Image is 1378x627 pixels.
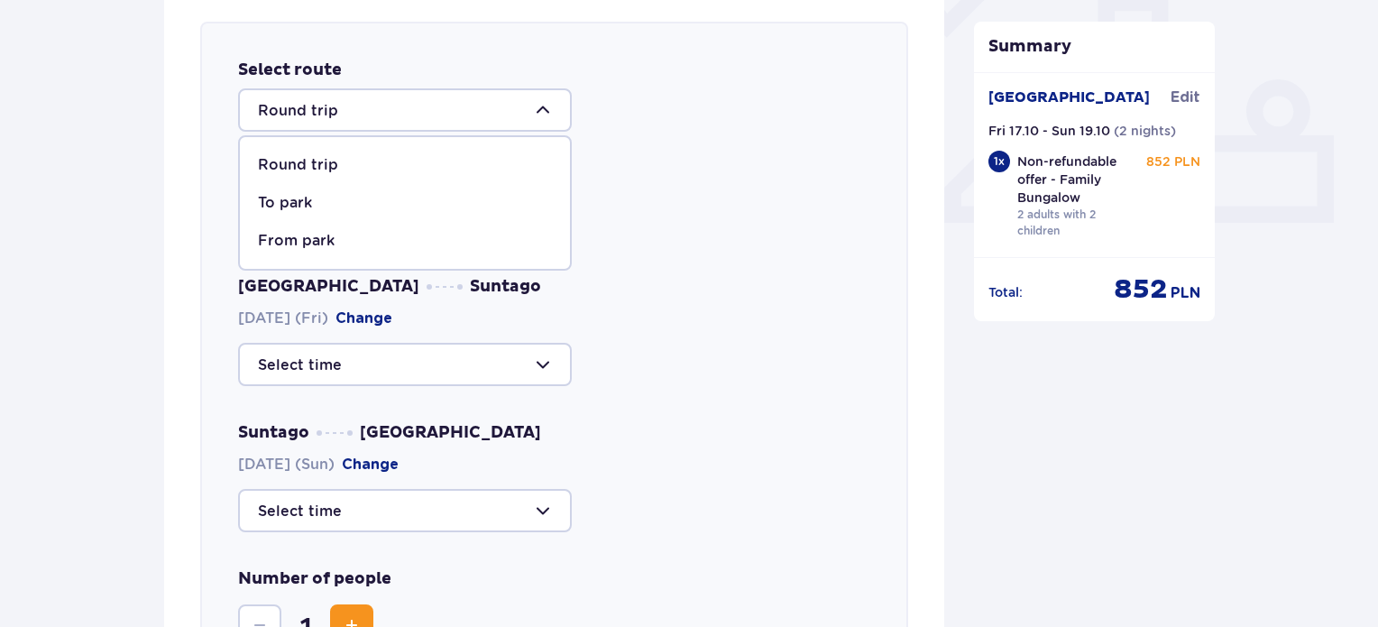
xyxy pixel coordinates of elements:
[258,155,338,175] p: Round trip
[427,284,463,290] img: dots
[988,122,1110,140] p: Fri 17.10 - Sun 19.10
[342,455,399,475] button: Change
[238,60,342,81] p: Select route
[360,422,541,444] span: [GEOGRAPHIC_DATA]
[335,309,392,328] button: Change
[238,568,391,590] p: Number of people
[470,276,541,298] span: Suntago
[1017,152,1142,207] p: Non-refundable offer - Family Bungalow
[1114,122,1176,140] p: ( 2 nights )
[974,36,1216,58] p: Summary
[238,422,309,444] span: Suntago
[238,276,419,298] span: [GEOGRAPHIC_DATA]
[1171,283,1200,303] span: PLN
[1114,272,1167,307] span: 852
[238,309,392,328] span: [DATE] (Fri)
[1146,152,1200,171] p: 852 PLN
[258,193,312,213] p: To park
[258,231,335,251] p: From park
[317,430,353,436] img: dots
[1017,207,1142,239] p: 2 adults with 2 children
[988,283,1023,301] p: Total :
[1171,88,1200,107] span: Edit
[988,88,1150,107] p: [GEOGRAPHIC_DATA]
[988,151,1010,172] div: 1 x
[238,455,399,475] span: [DATE] (Sun)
